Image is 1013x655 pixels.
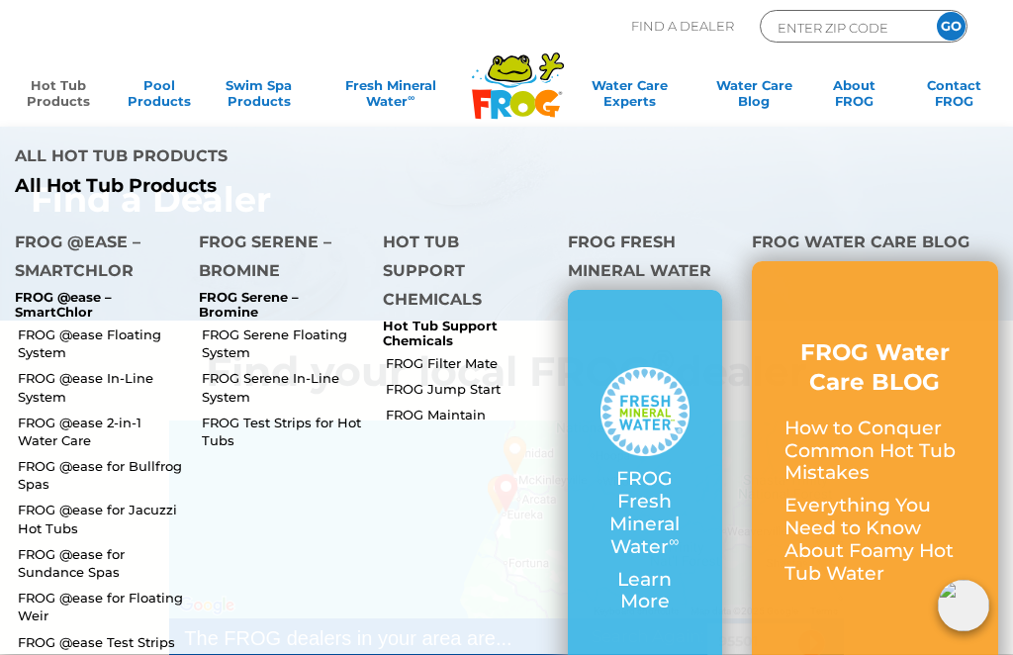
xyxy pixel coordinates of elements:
[600,569,690,614] p: Learn More
[568,228,722,290] h4: FROG Fresh Mineral Water
[199,228,353,290] h4: FROG Serene – Bromine
[202,369,368,405] a: FROG Serene In-Line System
[386,354,552,372] a: FROG Filter Mate
[386,380,552,398] a: FROG Jump Start
[15,141,492,175] h4: All Hot Tub Products
[784,418,966,485] p: How to Conquer Common Hot Tub Mistakes
[386,406,552,423] a: FROG Maintain
[202,414,368,449] a: FROG Test Strips for Hot Tubs
[383,228,537,319] h4: Hot Tub Support Chemicals
[15,290,169,321] p: FROG @ease – SmartChlor
[199,290,353,321] p: FROG Serene – Bromine
[120,77,198,117] a: PoolProducts
[938,580,989,631] img: openIcon
[18,369,184,405] a: FROG @ease In-Line System
[18,457,184,493] a: FROG @ease for Bullfrog Spas
[600,367,690,623] a: FROG Fresh Mineral Water∞ Learn More
[600,468,690,558] p: FROG Fresh Mineral Water
[631,10,734,43] p: Find A Dealer
[784,338,966,398] h3: FROG Water Care BLOG
[669,532,679,550] sup: ∞
[20,77,98,117] a: Hot TubProducts
[18,633,184,651] a: FROG @ease Test Strips
[321,77,461,117] a: Fresh MineralWater∞
[18,326,184,361] a: FROG @ease Floating System
[15,175,492,198] a: All Hot Tub Products
[18,501,184,536] a: FROG @ease for Jacuzzi Hot Tubs
[18,589,184,624] a: FROG @ease for Floating Weir
[752,228,998,261] h4: FROG Water Care Blog
[715,77,793,117] a: Water CareBlog
[915,77,993,117] a: ContactFROG
[937,12,966,41] input: GO
[408,92,414,103] sup: ∞
[383,319,537,349] p: Hot Tub Support Chemicals
[220,77,298,117] a: Swim SpaProducts
[202,326,368,361] a: FROG Serene Floating System
[784,338,966,595] a: FROG Water Care BLOG How to Conquer Common Hot Tub Mistakes Everything You Need to Know About Foa...
[15,228,169,290] h4: FROG @ease – SmartChlor
[567,77,692,117] a: Water CareExperts
[18,545,184,581] a: FROG @ease for Sundance Spas
[815,77,893,117] a: AboutFROG
[18,414,184,449] a: FROG @ease 2-in-1 Water Care
[776,16,909,39] input: Zip Code Form
[784,495,966,585] p: Everything You Need to Know About Foamy Hot Tub Water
